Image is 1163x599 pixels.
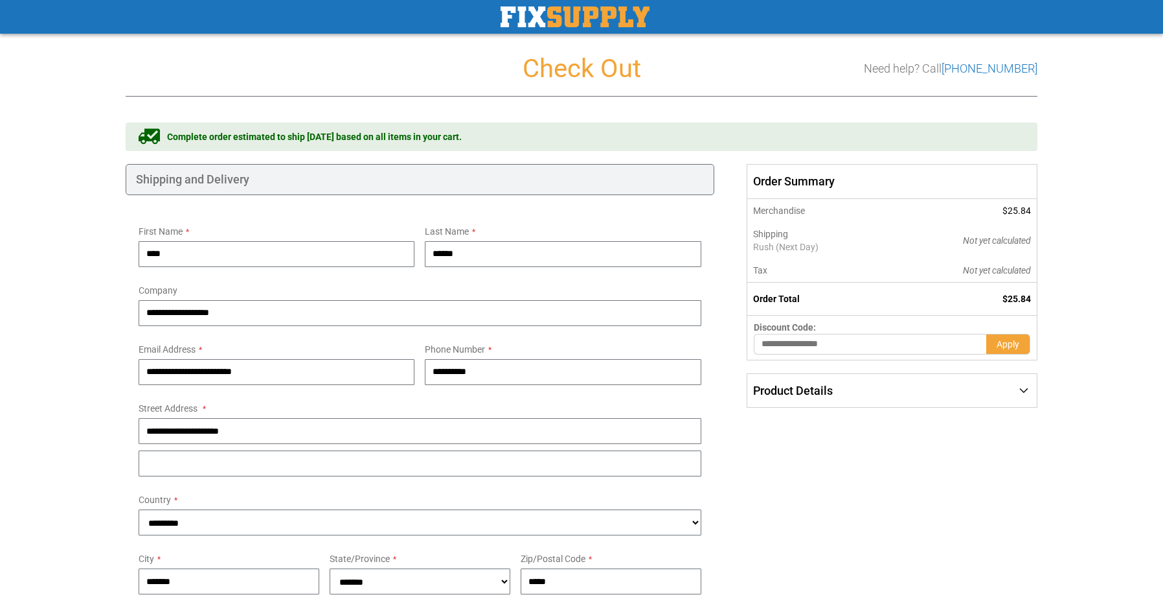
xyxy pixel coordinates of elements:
h1: Check Out [126,54,1037,83]
span: Order Summary [747,164,1037,199]
span: Phone Number [425,344,485,355]
img: Fix Industrial Supply [501,6,649,27]
span: Company [139,285,177,296]
span: Discount Code: [754,322,816,333]
span: Street Address [139,403,198,414]
span: $25.84 [1002,206,1031,216]
h3: Need help? Call [864,62,1037,75]
span: Not yet calculated [963,265,1031,276]
a: [PHONE_NUMBER] [942,62,1037,75]
span: Country [139,495,171,505]
span: Complete order estimated to ship [DATE] based on all items in your cart. [167,130,462,143]
span: City [139,554,154,564]
span: Shipping [753,229,788,239]
span: State/Province [330,554,390,564]
div: Shipping and Delivery [126,164,714,195]
span: Product Details [753,384,833,397]
span: First Name [139,226,183,237]
span: Rush (Next Day) [753,241,883,253]
span: Zip/Postal Code [521,554,585,564]
span: Not yet calculated [963,235,1031,246]
span: Last Name [425,226,469,237]
strong: Order Total [753,294,800,304]
th: Tax [747,259,890,283]
span: Email Address [139,344,196,355]
th: Merchandise [747,199,890,222]
span: Apply [997,339,1019,349]
a: store logo [501,6,649,27]
span: $25.84 [1002,294,1031,304]
button: Apply [986,334,1030,355]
